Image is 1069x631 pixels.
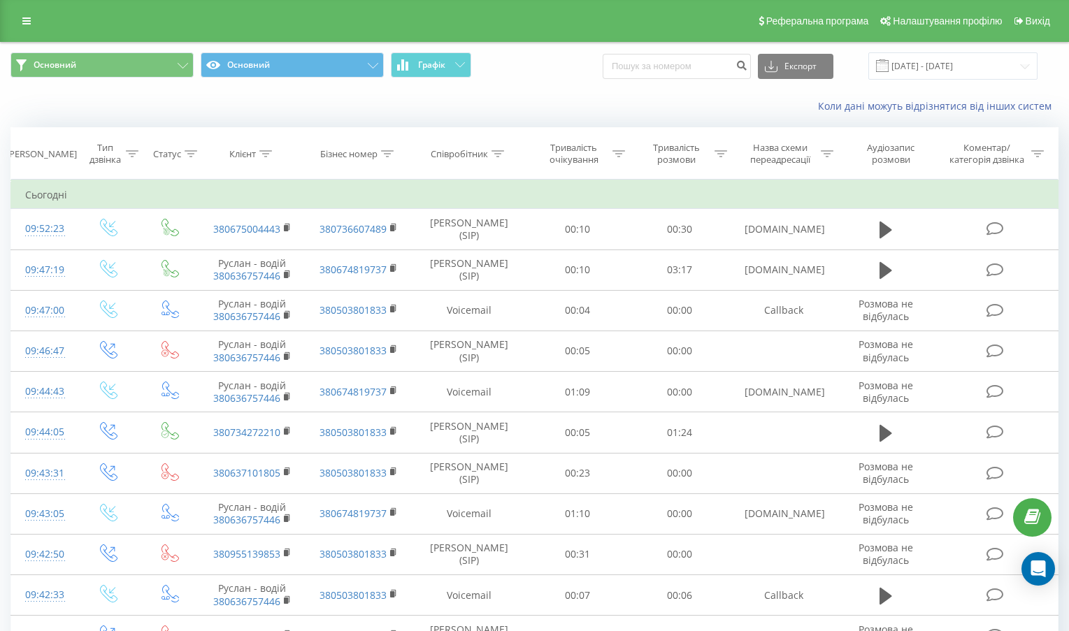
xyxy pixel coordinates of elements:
[629,534,731,574] td: 00:00
[731,209,837,249] td: [DOMAIN_NAME]
[25,215,62,242] div: 09:52:23
[412,372,526,412] td: Voicemail
[213,547,280,560] a: 380955139853
[526,493,629,534] td: 01:10
[526,331,629,371] td: 00:05
[629,331,731,371] td: 00:00
[10,52,194,78] button: Основний
[320,303,387,317] a: 380503801833
[629,575,731,616] td: 00:06
[526,453,629,493] td: 00:23
[603,54,751,79] input: Пошук за номером
[11,181,1059,209] td: Сьогодні
[320,507,387,520] a: 380674819737
[731,493,837,534] td: [DOMAIN_NAME]
[731,575,837,616] td: Callback
[526,249,629,290] td: 00:10
[213,222,280,235] a: 380675004443
[412,493,526,534] td: Voicemail
[25,541,62,568] div: 09:42:50
[766,15,869,27] span: Реферальна програма
[743,142,817,166] div: Назва схеми переадресації
[818,99,1059,113] a: Коли дані можуть відрізнятися вiд інших систем
[25,378,62,405] div: 09:44:43
[859,460,913,486] span: Розмова не відбулась
[89,142,122,166] div: Тип дзвінка
[526,372,629,412] td: 01:09
[320,547,387,560] a: 380503801833
[412,575,526,616] td: Voicemail
[731,372,837,412] td: [DOMAIN_NAME]
[946,142,1028,166] div: Коментар/категорія дзвінка
[25,256,62,284] div: 09:47:19
[412,209,526,249] td: [PERSON_NAME] (SIP)
[412,453,526,493] td: [PERSON_NAME] (SIP)
[731,249,837,290] td: [DOMAIN_NAME]
[412,249,526,290] td: [PERSON_NAME] (SIP)
[859,297,913,323] span: Розмова не відбулась
[526,534,629,574] td: 00:31
[25,500,62,528] div: 09:43:05
[641,142,711,166] div: Тривалість розмови
[25,460,62,487] div: 09:43:31
[199,331,306,371] td: Руслан - водій
[201,52,384,78] button: Основний
[629,453,731,493] td: 00:00
[25,297,62,324] div: 09:47:00
[25,581,62,609] div: 09:42:33
[213,391,280,405] a: 380636757446
[893,15,1002,27] span: Налаштування профілю
[629,249,731,290] td: 03:17
[6,148,77,160] div: [PERSON_NAME]
[199,249,306,290] td: Руслан - водій
[213,269,280,282] a: 380636757446
[213,310,280,323] a: 380636757446
[320,263,387,276] a: 380674819737
[412,534,526,574] td: [PERSON_NAME] (SIP)
[859,379,913,405] span: Розмова не відбулась
[391,52,471,78] button: Графік
[199,372,306,412] td: Руслан - водій
[34,59,76,71] span: Основний
[213,426,280,439] a: 380734272210
[199,575,306,616] td: Руслан - водій
[412,290,526,331] td: Voicemail
[320,222,387,235] a: 380736607489
[849,142,931,166] div: Аудіозапис розмови
[320,466,387,479] a: 380503801833
[418,60,445,70] span: Графік
[731,290,837,331] td: Callback
[526,290,629,331] td: 00:04
[431,148,488,160] div: Співробітник
[412,331,526,371] td: [PERSON_NAME] (SIP)
[859,338,913,363] span: Розмова не відбулась
[320,148,378,160] div: Бізнес номер
[1021,552,1055,586] div: Open Intercom Messenger
[320,344,387,357] a: 380503801833
[320,385,387,398] a: 380674819737
[199,290,306,331] td: Руслан - водій
[320,426,387,439] a: 380503801833
[629,412,731,453] td: 01:24
[25,338,62,365] div: 09:46:47
[213,466,280,479] a: 380637101805
[526,209,629,249] td: 00:10
[526,575,629,616] td: 00:07
[229,148,256,160] div: Клієнт
[153,148,181,160] div: Статус
[629,290,731,331] td: 00:00
[526,412,629,453] td: 00:05
[1026,15,1050,27] span: Вихід
[539,142,609,166] div: Тривалість очікування
[629,209,731,249] td: 00:30
[859,541,913,567] span: Розмова не відбулась
[412,412,526,453] td: [PERSON_NAME] (SIP)
[213,595,280,608] a: 380636757446
[629,372,731,412] td: 00:00
[758,54,833,79] button: Експорт
[213,513,280,526] a: 380636757446
[199,493,306,534] td: Руслан - водій
[320,588,387,602] a: 380503801833
[213,351,280,364] a: 380636757446
[859,500,913,526] span: Розмова не відбулась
